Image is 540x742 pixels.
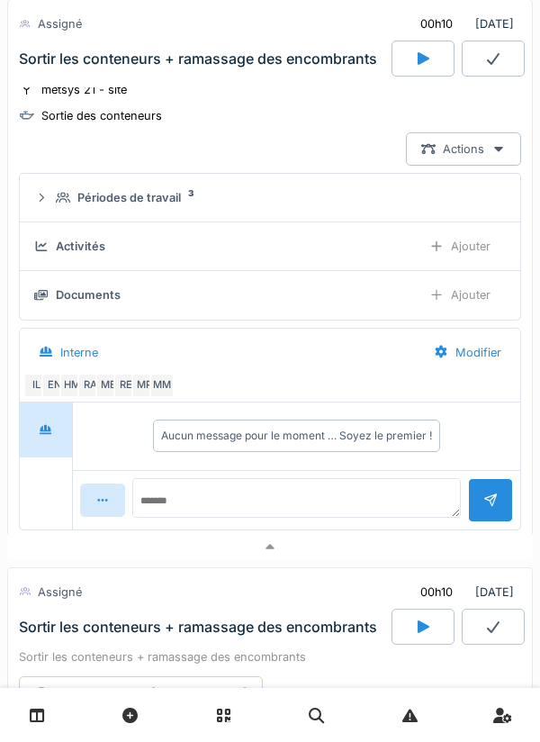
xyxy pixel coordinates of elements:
div: EN [41,373,67,398]
div: 00h10 [420,584,453,601]
summary: ActivitésAjouter [27,230,513,263]
div: RA [77,373,103,398]
div: Sortie des conteneurs [41,107,162,124]
div: Modifier [418,336,517,369]
div: Ajouter [414,230,506,263]
div: IL [23,373,49,398]
div: RE [113,373,139,398]
div: 00h10 [420,15,453,32]
div: HM [59,373,85,398]
div: Assigné [38,15,82,32]
div: Sortir les conteneurs + ramassage des encombrants [19,50,377,68]
summary: Périodes de travail3 [27,181,513,214]
div: [DATE] [405,575,521,609]
div: Actions [406,132,521,166]
div: Périodes de travail [77,189,181,206]
summary: DocumentsAjouter [27,278,513,312]
div: Interne [60,344,98,361]
div: Aucun message pour le moment … Soyez le premier ! [161,428,432,444]
div: [DATE] [405,7,521,41]
div: ME [95,373,121,398]
div: NOMBRE DE MC [PERSON_NAME] [19,676,263,710]
div: Sortir les conteneurs + ramassage des encombrants [19,648,521,665]
div: MM [149,373,175,398]
div: Ajouter [414,278,506,312]
div: Activités [56,238,105,255]
div: metsys 21 - site [41,81,127,98]
div: Assigné [38,584,82,601]
div: MP [131,373,157,398]
div: Sortir les conteneurs + ramassage des encombrants [19,619,377,636]
div: Documents [56,286,121,303]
